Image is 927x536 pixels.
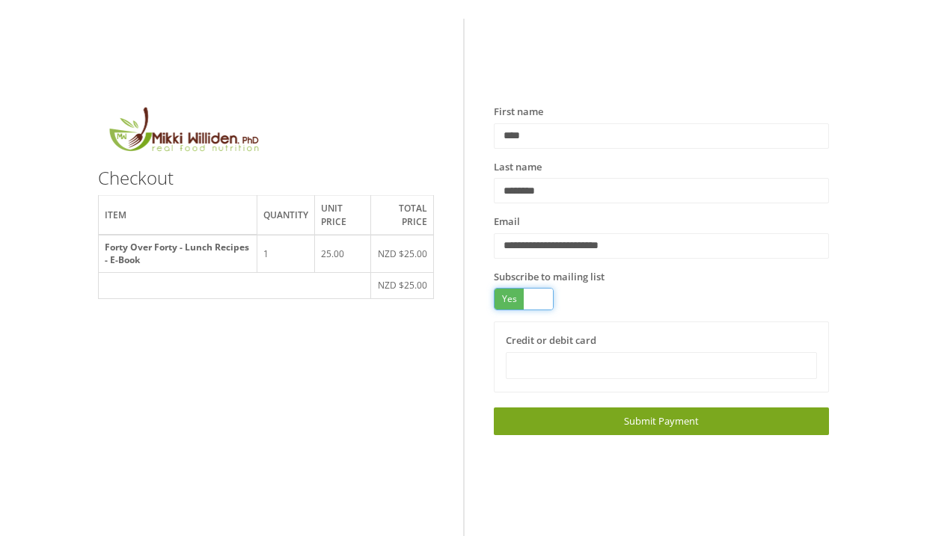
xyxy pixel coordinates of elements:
th: Forty Over Forty - Lunch Recipes - E-Book [98,235,257,273]
iframe: Secure card payment input frame [515,359,808,372]
img: MikkiLogoMain.png [98,105,269,161]
label: Subscribe to mailing list [494,270,605,285]
label: Credit or debit card [506,333,596,348]
th: Unit price [315,196,371,235]
th: Quantity [257,196,315,235]
a: Submit Payment [494,407,830,435]
label: First name [494,105,543,120]
span: Yes [495,289,524,309]
th: Item [98,196,257,235]
h3: Checkout [98,168,434,188]
th: Total price [371,196,433,235]
td: NZD $25.00 [371,273,433,298]
td: 25.00 [315,235,371,273]
td: NZD $25.00 [371,235,433,273]
label: Email [494,215,520,230]
td: 1 [257,235,315,273]
label: Last name [494,160,542,175]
